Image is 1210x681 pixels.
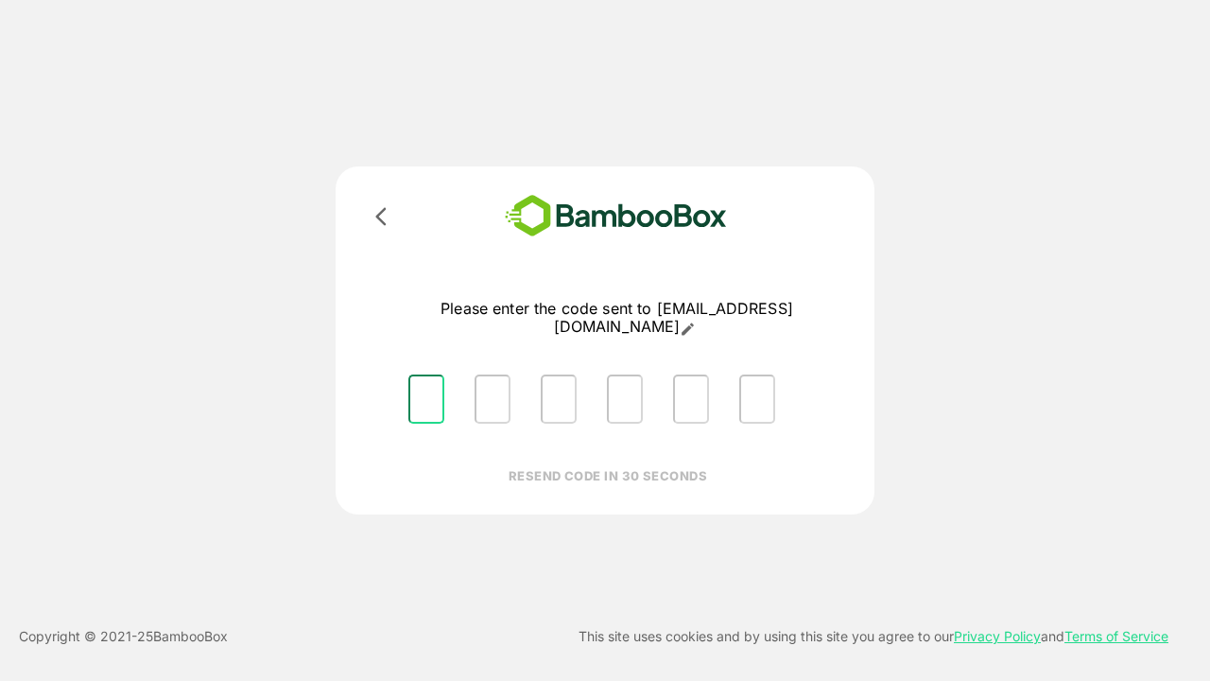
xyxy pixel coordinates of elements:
a: Privacy Policy [954,628,1041,644]
input: Please enter OTP character 4 [607,375,643,424]
input: Please enter OTP character 1 [408,375,444,424]
img: bamboobox [477,189,754,243]
a: Terms of Service [1064,628,1168,644]
input: Please enter OTP character 2 [475,375,510,424]
p: Please enter the code sent to [EMAIL_ADDRESS][DOMAIN_NAME] [393,300,840,337]
input: Please enter OTP character 5 [673,375,709,424]
p: Copyright © 2021- 25 BambooBox [19,625,228,648]
input: Please enter OTP character 3 [541,375,577,424]
input: Please enter OTP character 6 [739,375,775,424]
p: This site uses cookies and by using this site you agree to our and [579,625,1168,648]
